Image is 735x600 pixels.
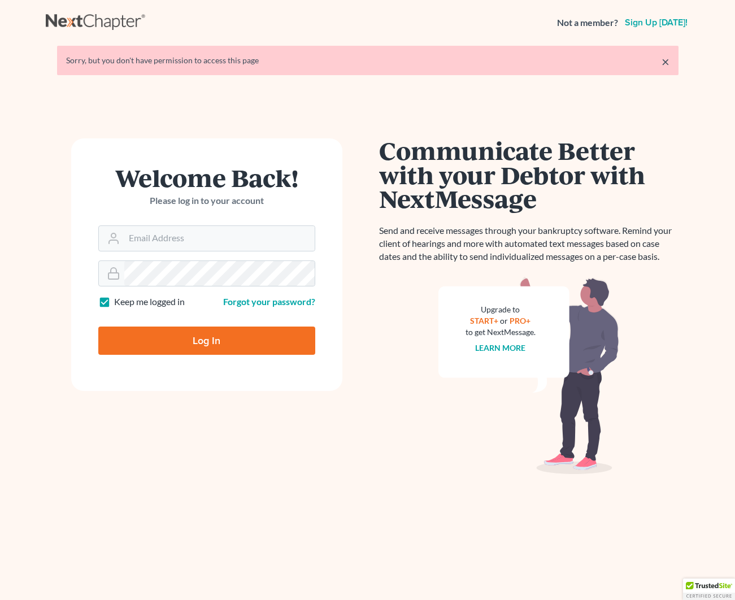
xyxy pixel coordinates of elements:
[470,316,498,325] a: START+
[379,224,679,263] p: Send and receive messages through your bankruptcy software. Remind your client of hearings and mo...
[223,296,315,307] a: Forgot your password?
[662,55,669,68] a: ×
[466,304,536,315] div: Upgrade to
[500,316,508,325] span: or
[475,343,525,353] a: Learn more
[124,226,315,251] input: Email Address
[98,166,315,190] h1: Welcome Back!
[683,579,735,600] div: TrustedSite Certified
[466,327,536,338] div: to get NextMessage.
[379,138,679,211] h1: Communicate Better with your Debtor with NextMessage
[438,277,619,475] img: nextmessage_bg-59042aed3d76b12b5cd301f8e5b87938c9018125f34e5fa2b7a6b67550977c72.svg
[98,194,315,207] p: Please log in to your account
[114,295,185,308] label: Keep me logged in
[510,316,530,325] a: PRO+
[623,18,690,27] a: Sign up [DATE]!
[98,327,315,355] input: Log In
[66,55,669,66] div: Sorry, but you don't have permission to access this page
[557,16,618,29] strong: Not a member?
